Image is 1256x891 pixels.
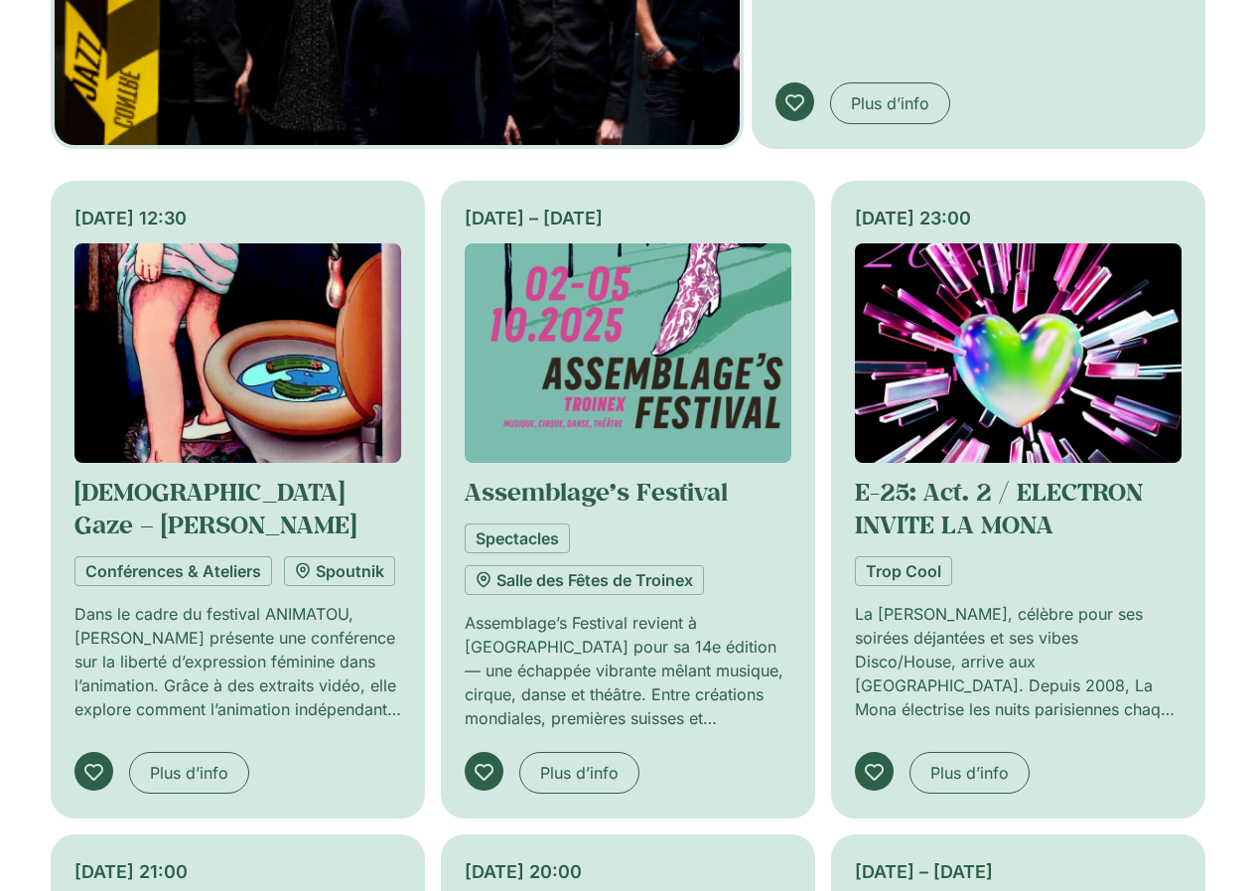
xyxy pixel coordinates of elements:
span: Plus d’info [540,761,619,785]
p: Assemblage’s Festival revient à [GEOGRAPHIC_DATA] pour sa 14e édition — une échappée vibrante mêl... [465,611,791,730]
a: Salle des Fêtes de Troinex [465,565,704,595]
a: Trop Cool [855,556,952,586]
span: Plus d’info [930,761,1009,785]
p: Dans le cadre du festival ANIMATOU, [PERSON_NAME] présente une conférence sur la liberté d’expres... [74,602,401,721]
div: [DATE] 20:00 [465,858,791,885]
p: La [PERSON_NAME], célèbre pour ses soirées déjantées et ses vibes Disco/House, arrive aux [GEOGRA... [855,602,1182,721]
a: Plus d’info [830,82,950,124]
a: Conférences & Ateliers [74,556,272,586]
a: Spoutnik [284,556,395,586]
div: [DATE] 21:00 [74,858,401,885]
div: [DATE] 23:00 [855,205,1182,231]
a: E-25: Act. 2 / ELECTRON INVITE LA MONA [855,475,1143,540]
span: Plus d’info [150,761,228,785]
div: [DATE] – [DATE] [855,858,1182,885]
a: Plus d’info [909,752,1030,794]
div: [DATE] 12:30 [74,205,401,231]
a: [DEMOGRAPHIC_DATA] Gaze – [PERSON_NAME] [74,475,356,540]
a: Plus d’info [129,752,249,794]
a: Assemblage’s Festival [465,475,728,508]
span: Plus d’info [851,91,929,115]
a: Spectacles [465,523,570,553]
a: Plus d’info [519,752,639,794]
div: [DATE] – [DATE] [465,205,791,231]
